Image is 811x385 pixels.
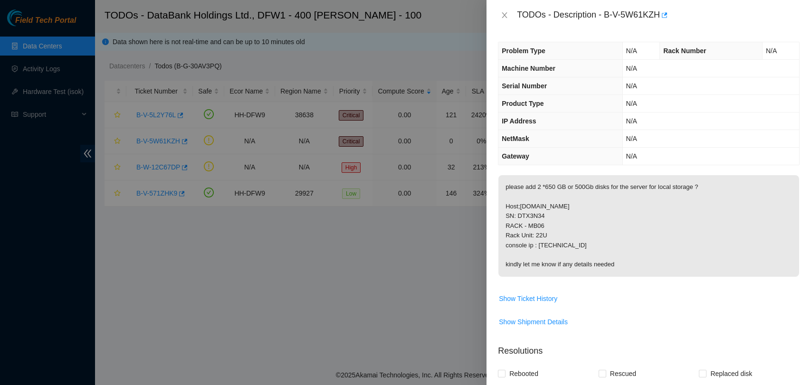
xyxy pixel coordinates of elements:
span: Rack Number [663,47,706,55]
span: N/A [626,135,637,142]
span: Show Shipment Details [499,317,568,327]
span: Replaced disk [706,366,756,381]
span: N/A [626,82,637,90]
span: NetMask [502,135,529,142]
p: Resolutions [498,337,800,357]
button: Show Ticket History [498,291,558,306]
span: N/A [626,117,637,125]
span: IP Address [502,117,536,125]
button: Close [498,11,511,20]
span: Rebooted [506,366,542,381]
span: Machine Number [502,65,555,72]
span: N/A [626,152,637,160]
p: please add 2 *650 GB or 500Gb disks for the server for local storage ? Host;[DOMAIN_NAME] SN: DTX... [498,175,799,277]
div: TODOs - Description - B-V-5W61KZH [517,8,800,23]
span: Product Type [502,100,544,107]
span: Show Ticket History [499,293,557,304]
span: Problem Type [502,47,545,55]
span: Serial Number [502,82,547,90]
span: Gateway [502,152,529,160]
span: Rescued [606,366,640,381]
span: N/A [626,65,637,72]
span: N/A [626,47,637,55]
span: N/A [626,100,637,107]
span: close [501,11,508,19]
button: Show Shipment Details [498,314,568,329]
span: N/A [766,47,777,55]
